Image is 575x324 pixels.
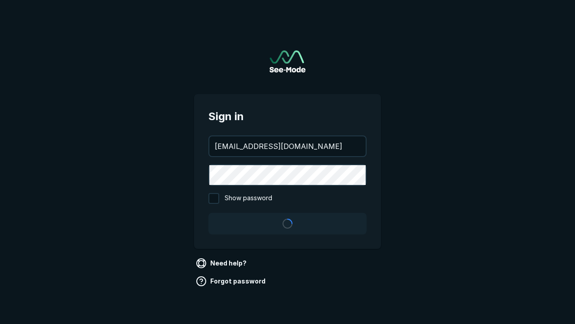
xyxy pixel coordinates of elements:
a: Need help? [194,256,250,270]
span: Show password [225,193,272,204]
a: Go to sign in [270,50,305,72]
input: your@email.com [209,136,366,156]
img: See-Mode Logo [270,50,305,72]
span: Sign in [208,108,367,125]
a: Forgot password [194,274,269,288]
